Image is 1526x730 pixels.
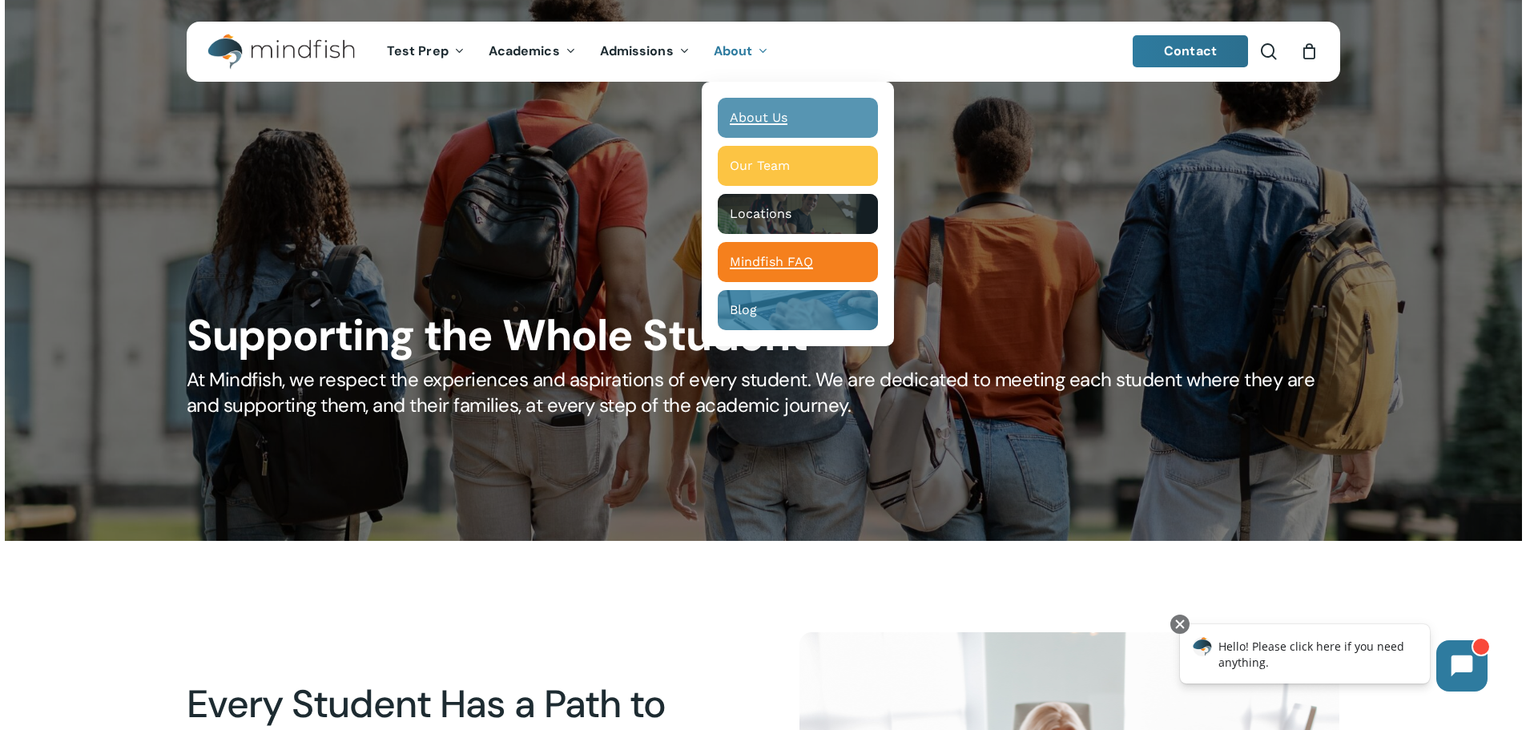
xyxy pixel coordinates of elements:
a: Locations [718,194,878,234]
a: About Us [718,98,878,138]
header: Main Menu [187,22,1340,82]
a: Cart [1301,42,1319,60]
h5: At Mindfish, we respect the experiences and aspirations of every student. We are dedicated to mee... [187,367,1339,418]
a: Academics [477,45,588,58]
a: Test Prep [375,45,477,58]
iframe: Chatbot [1163,611,1504,708]
a: Admissions [588,45,702,58]
span: Blog [730,302,757,317]
nav: Main Menu [375,22,780,82]
span: Contact [1164,42,1217,59]
span: Locations [730,206,791,221]
a: Blog [718,290,878,330]
span: Academics [489,42,560,59]
span: About Us [730,110,787,125]
span: Mindfish FAQ [730,254,813,269]
h1: Supporting the Whole Student [187,310,1339,361]
span: Our Team [730,158,790,173]
a: Contact [1133,35,1248,67]
span: Test Prep [387,42,449,59]
a: Mindfish FAQ [718,242,878,282]
span: Admissions [600,42,674,59]
a: Our Team [718,146,878,186]
a: About [702,45,781,58]
span: About [714,42,753,59]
